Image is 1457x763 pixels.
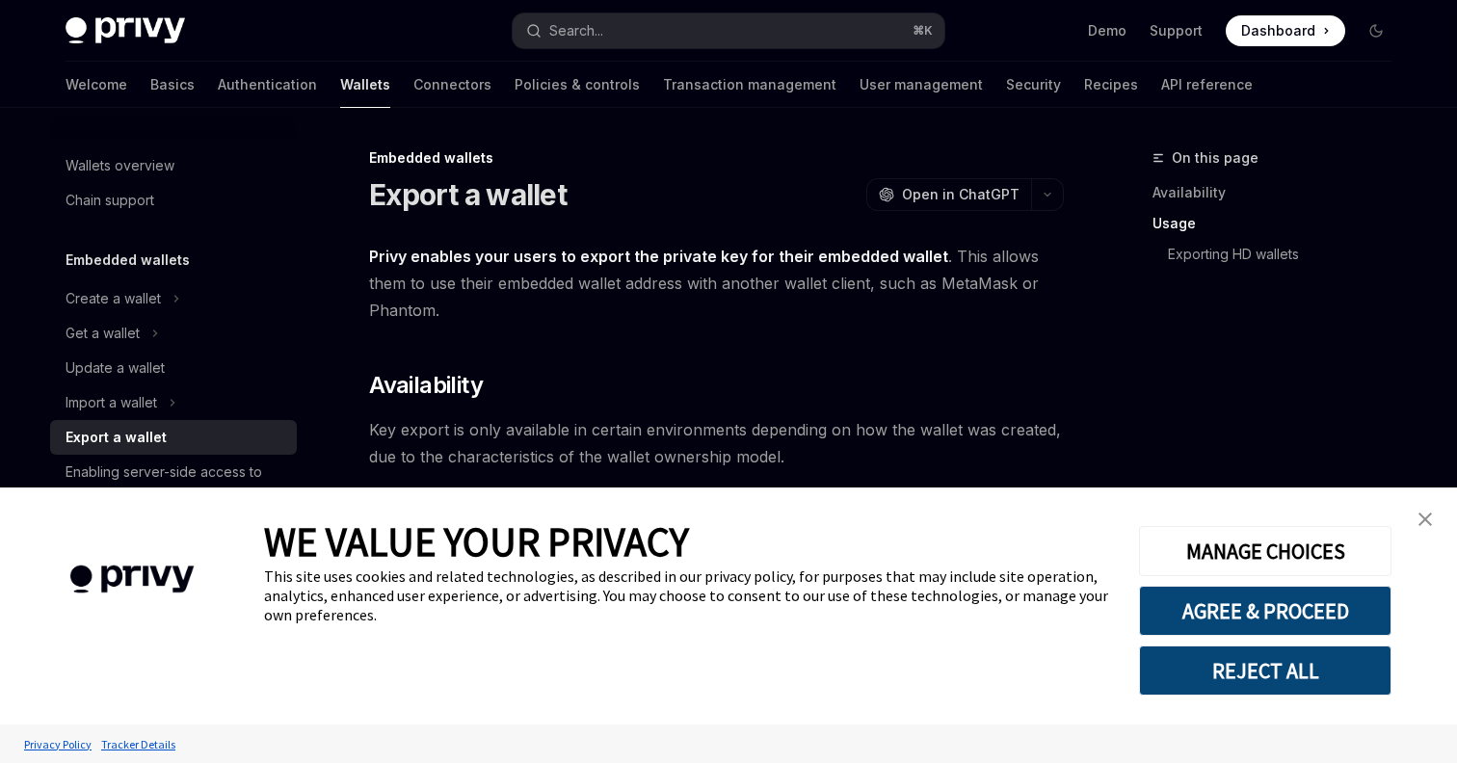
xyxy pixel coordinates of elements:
[66,322,140,345] div: Get a wallet
[218,62,317,108] a: Authentication
[1168,239,1407,270] a: Exporting HD wallets
[1088,21,1126,40] a: Demo
[549,19,603,42] div: Search...
[513,13,944,48] button: Search...⌘K
[1226,15,1345,46] a: Dashboard
[66,62,127,108] a: Welcome
[150,62,195,108] a: Basics
[515,62,640,108] a: Policies & controls
[860,62,983,108] a: User management
[50,183,297,218] a: Chain support
[1361,15,1391,46] button: Toggle dark mode
[50,420,297,455] a: Export a wallet
[66,391,157,414] div: Import a wallet
[369,247,948,266] strong: Privy enables your users to export the private key for their embedded wallet
[96,727,180,761] a: Tracker Details
[340,62,390,108] a: Wallets
[264,566,1110,624] div: This site uses cookies and related technologies, as described in our privacy policy, for purposes...
[1006,62,1061,108] a: Security
[1139,586,1391,636] button: AGREE & PROCEED
[66,249,190,272] h5: Embedded wallets
[1406,500,1444,539] a: close banner
[1150,21,1203,40] a: Support
[66,356,165,380] div: Update a wallet
[29,538,235,621] img: company logo
[369,148,1064,168] div: Embedded wallets
[369,177,567,212] h1: Export a wallet
[413,62,491,108] a: Connectors
[902,185,1020,204] span: Open in ChatGPT
[913,23,933,39] span: ⌘ K
[19,727,96,761] a: Privacy Policy
[264,516,689,566] span: WE VALUE YOUR PRIVACY
[1152,177,1407,208] a: Availability
[66,17,185,44] img: dark logo
[66,154,174,177] div: Wallets overview
[369,416,1064,470] span: Key export is only available in certain environments depending on how the wallet was created, due...
[369,243,1064,324] span: . This allows them to use their embedded wallet address with another wallet client, such as MetaM...
[1241,21,1315,40] span: Dashboard
[1172,146,1258,170] span: On this page
[50,455,297,513] a: Enabling server-side access to user wallets
[369,370,483,401] span: Availability
[1084,62,1138,108] a: Recipes
[66,460,285,507] div: Enabling server-side access to user wallets
[66,189,154,212] div: Chain support
[50,351,297,385] a: Update a wallet
[866,178,1031,211] button: Open in ChatGPT
[1139,645,1391,696] button: REJECT ALL
[663,62,836,108] a: Transaction management
[66,426,167,449] div: Export a wallet
[1418,513,1432,526] img: close banner
[1161,62,1253,108] a: API reference
[1152,208,1407,239] a: Usage
[50,148,297,183] a: Wallets overview
[66,287,161,310] div: Create a wallet
[1139,526,1391,576] button: MANAGE CHOICES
